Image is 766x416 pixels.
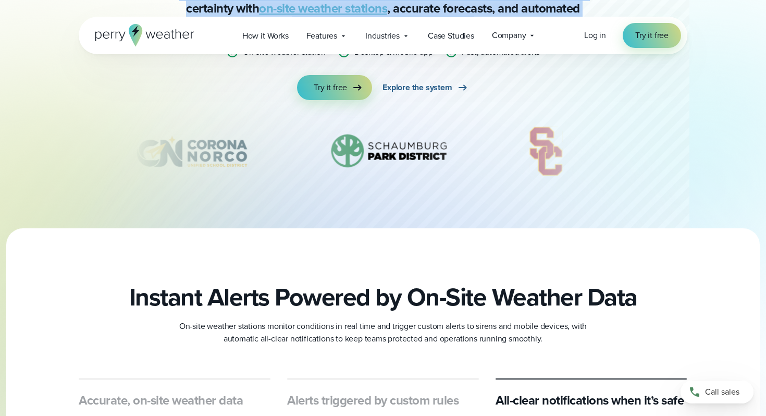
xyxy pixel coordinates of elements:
[242,30,289,42] span: How it Works
[628,125,723,177] div: 10 of 12
[628,125,723,177] img: Cabot-Citrus-Farms.svg
[419,25,483,46] a: Case Studies
[584,29,606,42] a: Log in
[340,16,364,34] a: heat
[365,30,400,42] span: Industries
[382,75,469,100] a: Explore the system
[306,30,337,42] span: Features
[118,125,266,177] img: Corona-Norco-Unified-School-District.svg
[382,81,452,94] span: Explore the system
[118,125,266,177] div: 7 of 12
[287,392,479,409] h3: Alerts triggered by custom rules
[314,81,347,94] span: Try it free
[514,125,578,177] div: 9 of 12
[131,125,635,182] div: slideshow
[514,125,578,177] img: University-of-Southern-California-USC.svg
[366,16,414,34] a: lightning
[635,29,669,42] span: Try it free
[492,29,526,42] span: Company
[705,386,739,398] span: Call sales
[297,75,372,100] a: Try it free
[129,283,637,312] h2: Instant Alerts Powered by On-Site Weather Data
[316,125,464,177] div: 8 of 12
[79,392,270,409] h3: Accurate, on-site weather data
[316,125,464,177] img: Schaumburg-Park-District-1.svg
[233,25,298,46] a: How it Works
[496,392,687,409] h3: All-clear notifications when it’s safe
[428,30,474,42] span: Case Studies
[681,381,753,403] a: Call sales
[623,23,681,48] a: Try it free
[584,29,606,41] span: Log in
[175,320,591,345] p: On-site weather stations monitor conditions in real time and trigger custom alerts to sirens and ...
